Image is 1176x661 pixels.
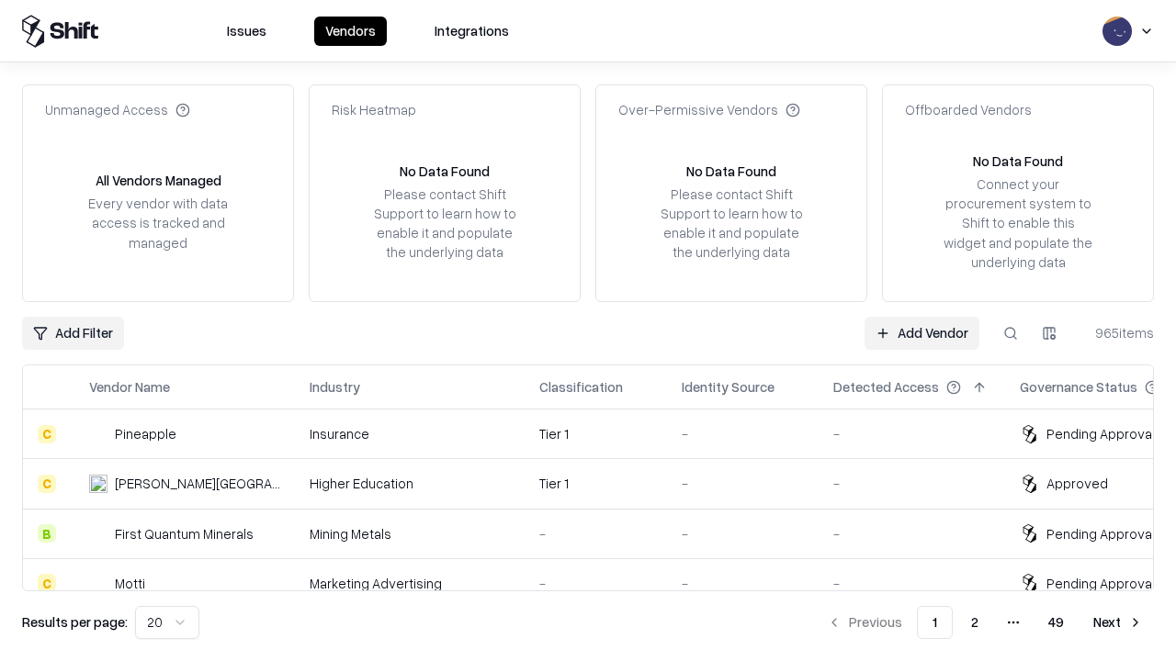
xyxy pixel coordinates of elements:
[833,574,990,593] div: -
[38,524,56,543] div: B
[618,100,800,119] div: Over-Permissive Vendors
[115,524,254,543] div: First Quantum Minerals
[1020,377,1137,397] div: Governance Status
[833,474,990,493] div: -
[314,17,387,46] button: Vendors
[424,17,520,46] button: Integrations
[310,574,510,593] div: Marketing Advertising
[686,162,776,181] div: No Data Found
[833,524,990,543] div: -
[38,574,56,592] div: C
[96,171,221,190] div: All Vendors Managed
[22,317,124,350] button: Add Filter
[82,194,234,252] div: Every vendor with data access is tracked and managed
[973,151,1063,171] div: No Data Found
[833,424,990,443] div: -
[310,474,510,493] div: Higher Education
[682,377,775,397] div: Identity Source
[539,474,652,493] div: Tier 1
[655,185,808,263] div: Please contact Shift Support to learn how to enable it and populate the underlying data
[942,174,1094,272] div: Connect your procurement system to Shift to enable this widget and populate the underlying data
[115,474,280,493] div: [PERSON_NAME][GEOGRAPHIC_DATA]
[905,100,1032,119] div: Offboarded Vendors
[865,317,979,350] a: Add Vendor
[833,377,939,397] div: Detected Access
[89,524,107,543] img: First Quantum Minerals
[682,424,804,443] div: -
[310,424,510,443] div: Insurance
[1080,323,1154,342] div: 965 items
[310,524,510,543] div: Mining Metals
[956,606,993,639] button: 2
[1046,574,1155,593] div: Pending Approval
[45,100,190,119] div: Unmanaged Access
[38,425,56,443] div: C
[368,185,521,263] div: Please contact Shift Support to learn how to enable it and populate the underlying data
[539,377,623,397] div: Classification
[89,425,107,443] img: Pineapple
[816,606,1154,639] nav: pagination
[89,574,107,592] img: Motti
[682,474,804,493] div: -
[22,612,128,632] p: Results per page:
[1046,424,1155,443] div: Pending Approval
[1046,474,1108,493] div: Approved
[1046,524,1155,543] div: Pending Approval
[1034,606,1079,639] button: 49
[89,377,170,397] div: Vendor Name
[332,100,416,119] div: Risk Heatmap
[539,424,652,443] div: Tier 1
[400,162,490,181] div: No Data Found
[38,475,56,493] div: C
[539,574,652,593] div: -
[310,377,360,397] div: Industry
[682,524,804,543] div: -
[539,524,652,543] div: -
[216,17,277,46] button: Issues
[1082,606,1154,639] button: Next
[115,574,145,593] div: Motti
[917,606,953,639] button: 1
[115,424,176,443] div: Pineapple
[682,574,804,593] div: -
[89,475,107,493] img: Reichman University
